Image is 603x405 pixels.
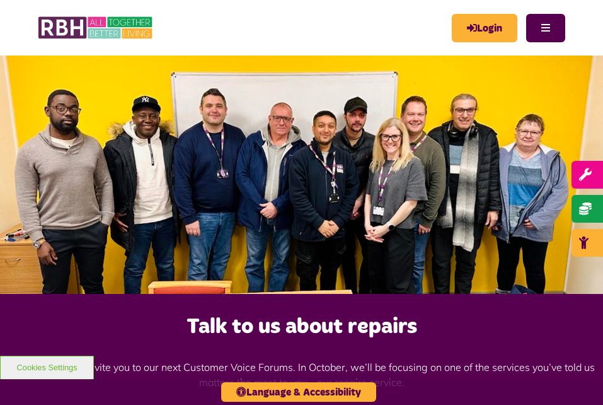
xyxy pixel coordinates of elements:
button: Navigation [526,14,565,42]
a: MyRBH [452,14,517,42]
button: Language & Accessibility [221,382,376,402]
img: RBH [38,13,154,43]
h2: Talk to us about repairs [6,313,597,341]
